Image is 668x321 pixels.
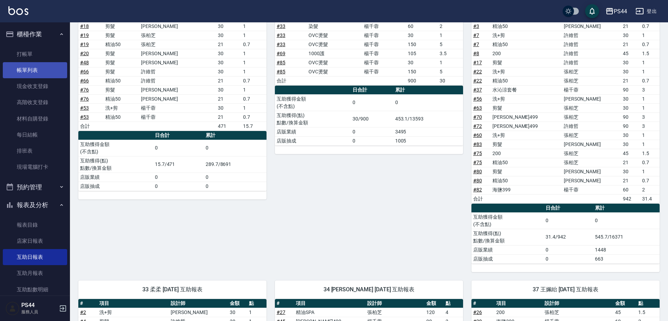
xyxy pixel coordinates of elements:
td: 店販抽成 [78,182,153,191]
td: 30 [406,58,438,67]
td: 1 [241,67,267,76]
a: #19 [80,42,89,47]
td: 剪髮 [104,49,139,58]
td: 染髮 [307,22,362,31]
td: 店販抽成 [471,254,544,263]
td: 0.7 [241,112,267,122]
td: 3 [640,122,660,131]
td: [PERSON_NAME] [562,176,621,185]
th: 設計師 [543,299,613,308]
td: 精油50 [104,76,139,85]
td: 90 [621,85,640,94]
a: #17 [473,60,482,65]
td: 互助獲得(點) 點數/換算金額 [471,229,544,245]
td: 剪髮 [104,22,139,31]
td: 31.4/942 [544,229,593,245]
a: #2 [80,309,86,315]
td: 0 [153,182,204,191]
th: 日合計 [351,86,393,95]
table: a dense table [275,86,463,146]
td: 店販抽成 [275,136,351,145]
th: 項目 [294,299,365,308]
a: #56 [473,96,482,102]
a: #53 [80,114,89,120]
td: 精油50 [104,112,139,122]
td: 剪髮 [104,58,139,67]
a: #53 [80,105,89,111]
td: 0.7 [640,22,660,31]
td: [PERSON_NAME] [562,94,621,103]
td: 1448 [593,245,660,254]
table: a dense table [471,204,660,264]
td: 1 [640,140,660,149]
td: 4 [444,308,463,317]
td: 30 [406,31,438,40]
a: #7 [473,42,479,47]
td: 互助獲得金額 (不含點) [275,94,351,111]
td: 許維哲 [562,122,621,131]
button: PS44 [603,4,630,19]
td: 0 [393,94,463,111]
td: 0 [204,140,267,156]
td: [PERSON_NAME] [139,49,216,58]
th: # [275,299,294,308]
td: 張柏芝 [139,31,216,40]
td: 0 [204,182,267,191]
td: 0.7 [640,40,660,49]
td: 30 [621,58,640,67]
a: #7 [473,32,479,38]
td: 楊千蓉 [362,58,406,67]
td: 楊千蓉 [362,31,406,40]
td: 精油50 [491,158,562,167]
td: 0 [351,136,393,145]
td: 21 [621,22,640,31]
td: 30 [438,76,463,85]
a: #82 [473,187,482,192]
td: 30 [621,140,640,149]
td: 精油50 [104,94,139,103]
a: #76 [80,87,89,93]
td: 互助獲得金額 (不含點) [471,212,544,229]
td: 30 [621,167,640,176]
td: 1 [640,31,660,40]
a: #33 [277,23,285,29]
td: 合計 [275,76,307,85]
td: 楊千蓉 [362,22,406,31]
th: 累計 [204,131,267,140]
td: 張柏芝 [562,103,621,112]
a: #26 [473,309,482,315]
button: 櫃檯作業 [3,25,67,43]
td: 1 [640,103,660,112]
a: #75 [473,151,482,156]
td: 精油50 [491,76,562,85]
td: 30 [228,308,247,317]
td: 663 [593,254,660,263]
a: 店家日報表 [3,233,67,249]
td: 3.5 [438,49,463,58]
a: #19 [80,32,89,38]
td: 545.7/16371 [593,229,660,245]
td: 30 [216,31,241,40]
a: #76 [80,96,89,102]
td: 0 [544,245,593,254]
td: 互助獲得(點) 點數/換算金額 [78,156,153,173]
a: #85 [277,69,285,74]
td: 楊千蓉 [139,112,216,122]
td: 互助獲得(點) 點數/換算金額 [275,111,351,127]
a: 現場電腦打卡 [3,159,67,175]
th: 項目 [98,299,169,308]
h5: PS44 [21,302,57,309]
td: 21 [216,112,241,122]
img: Person [6,301,20,315]
td: 張柏芝 [562,131,621,140]
td: 合計 [471,194,491,203]
td: 剪髮 [104,31,139,40]
a: #66 [80,69,89,74]
td: 0 [153,173,204,182]
td: 0 [204,173,267,182]
td: 洗+剪 [104,103,139,112]
td: 5 [438,67,463,76]
a: #69 [277,51,285,56]
td: 120 [425,308,444,317]
td: 張柏芝 [365,308,425,317]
